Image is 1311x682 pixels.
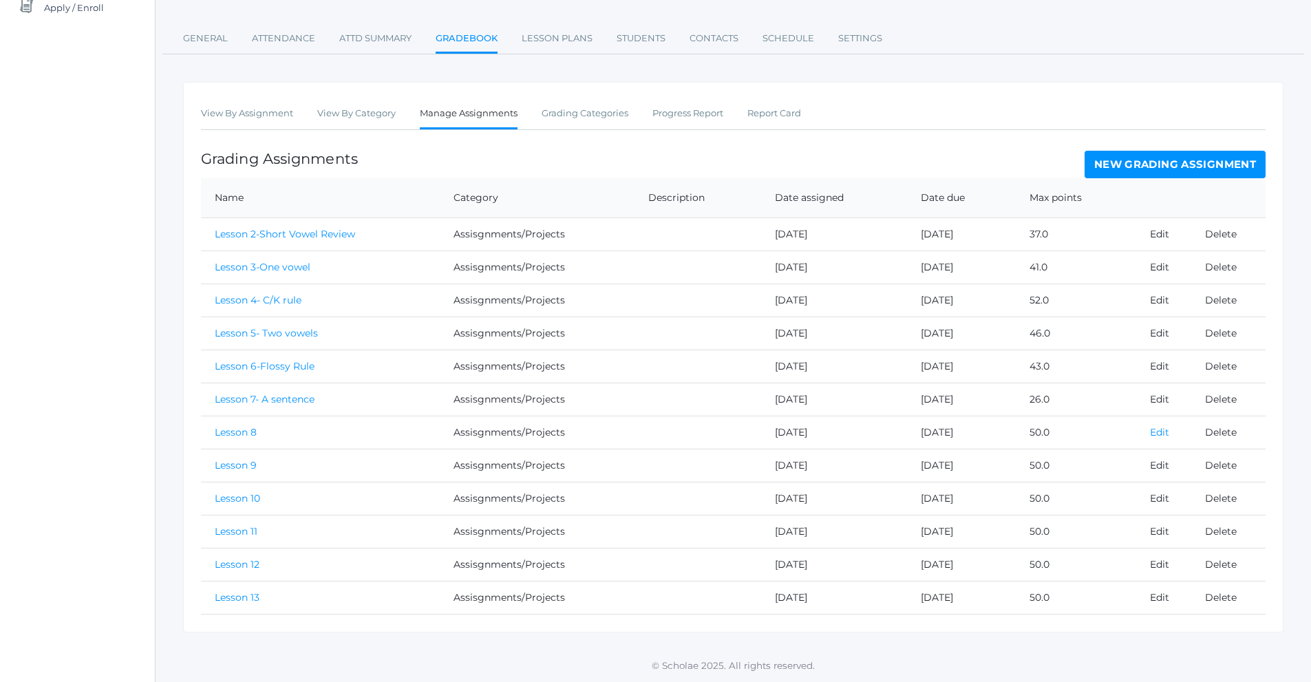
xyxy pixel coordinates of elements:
td: 26.0 [1016,383,1137,416]
a: Edit [1150,459,1169,471]
td: [DATE] [907,251,1015,284]
th: Name [201,178,440,218]
a: Lesson 9 [215,459,257,471]
a: Lesson Plans [522,25,593,52]
a: Gradebook [436,25,498,54]
a: Settings [838,25,882,52]
td: 52.0 [1016,284,1137,317]
a: Progress Report [652,100,723,127]
td: [DATE] [907,383,1015,416]
td: [DATE] [907,416,1015,449]
a: Lesson 4- C/K rule [215,294,301,306]
td: [DATE] [761,515,907,548]
a: General [183,25,228,52]
p: © Scholae 2025. All rights reserved. [156,659,1311,672]
a: Edit [1150,426,1169,438]
a: Delete [1205,294,1237,306]
a: Lesson 8 [215,426,257,438]
a: Lesson 10 [215,492,260,504]
td: Assisgnments/Projects [440,383,635,416]
td: [DATE] [761,284,907,317]
a: Delete [1205,459,1237,471]
td: Assisgnments/Projects [440,416,635,449]
td: [DATE] [761,217,907,251]
td: 43.0 [1016,350,1137,383]
a: Contacts [690,25,738,52]
a: Grading Categories [542,100,628,127]
td: [DATE] [761,581,907,614]
td: [DATE] [761,482,907,515]
a: Lesson 13 [215,591,259,604]
a: Lesson 2-Short Vowel Review [215,228,355,240]
a: Delete [1205,492,1237,504]
a: View By Assignment [201,100,293,127]
a: Edit [1150,525,1169,537]
a: Delete [1205,393,1237,405]
td: [DATE] [907,449,1015,482]
a: Schedule [763,25,814,52]
td: 46.0 [1016,317,1137,350]
td: [DATE] [907,350,1015,383]
th: Date due [907,178,1015,218]
a: Manage Assignments [420,100,518,129]
td: [DATE] [907,515,1015,548]
a: Edit [1150,393,1169,405]
a: Delete [1205,261,1237,273]
td: 37.0 [1016,217,1137,251]
a: Attd Summary [339,25,412,52]
td: 50.0 [1016,416,1137,449]
a: Lesson 3-One vowel [215,261,310,273]
td: [DATE] [761,251,907,284]
a: Edit [1150,492,1169,504]
td: 50.0 [1016,548,1137,581]
th: Max points [1016,178,1137,218]
a: Delete [1205,360,1237,372]
a: New Grading Assignment [1085,151,1266,178]
h1: Grading Assignments [201,151,358,167]
td: Assisgnments/Projects [440,515,635,548]
a: Edit [1150,327,1169,339]
td: Assisgnments/Projects [440,350,635,383]
a: Edit [1150,360,1169,372]
td: Assisgnments/Projects [440,217,635,251]
a: Delete [1205,426,1237,438]
a: Edit [1150,261,1169,273]
th: Category [440,178,635,218]
a: Edit [1150,558,1169,571]
th: Description [635,178,762,218]
td: Assisgnments/Projects [440,482,635,515]
td: [DATE] [907,217,1015,251]
td: Assisgnments/Projects [440,317,635,350]
td: [DATE] [907,284,1015,317]
td: Assisgnments/Projects [440,581,635,614]
td: [DATE] [761,350,907,383]
a: Students [617,25,665,52]
a: Lesson 6-Flossy Rule [215,360,315,372]
a: Delete [1205,525,1237,537]
td: 50.0 [1016,482,1137,515]
td: [DATE] [761,416,907,449]
a: Lesson 5- Two vowels [215,327,318,339]
a: Report Card [747,100,801,127]
a: Attendance [252,25,315,52]
a: Edit [1150,591,1169,604]
td: 50.0 [1016,449,1137,482]
a: Delete [1205,558,1237,571]
td: Assisgnments/Projects [440,251,635,284]
td: [DATE] [761,548,907,581]
th: Date assigned [761,178,907,218]
td: Assisgnments/Projects [440,284,635,317]
a: Delete [1205,591,1237,604]
td: [DATE] [761,317,907,350]
a: Lesson 7- A sentence [215,393,315,405]
td: 50.0 [1016,581,1137,614]
a: Delete [1205,327,1237,339]
a: Delete [1205,228,1237,240]
td: Assisgnments/Projects [440,449,635,482]
a: Lesson 12 [215,558,259,571]
td: Assisgnments/Projects [440,548,635,581]
td: [DATE] [907,581,1015,614]
td: 50.0 [1016,515,1137,548]
a: Lesson 11 [215,525,257,537]
td: [DATE] [907,482,1015,515]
